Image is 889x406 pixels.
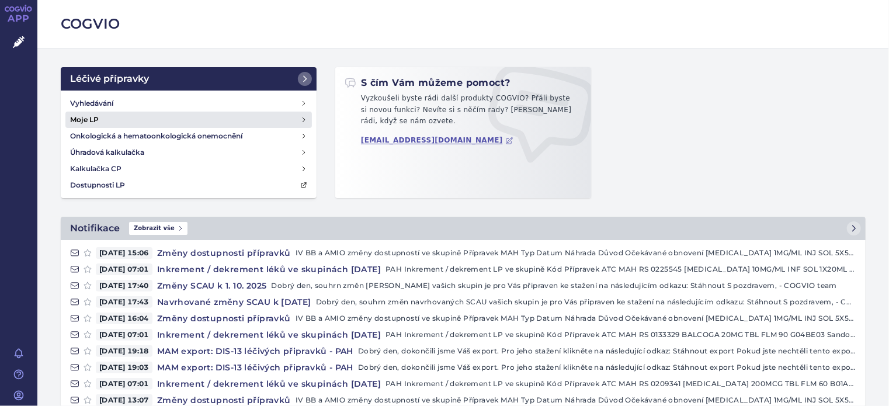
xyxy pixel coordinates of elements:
[70,179,125,191] h4: Dostupnosti LP
[70,98,113,109] h4: Vyhledávání
[65,161,312,177] a: Kalkulačka CP
[296,394,856,406] p: IV BB a AMIO změny dostupností ve skupině Přípravek MAH Typ Datum Náhrada Důvod Očekávané obnoven...
[61,67,317,91] a: Léčivé přípravky
[65,112,312,128] a: Moje LP
[386,378,856,390] p: PAH Inkrement / dekrement LP ve skupině Kód Přípravek ATC MAH RS 0209341 [MEDICAL_DATA] 200MCG TB...
[65,95,312,112] a: Vyhledávání
[152,362,358,373] h4: MAM export: DIS-13 léčivých připravků - PAH
[70,147,144,158] h4: Úhradová kalkulačka
[152,313,296,324] h4: Změny dostupnosti přípravků
[96,378,152,390] span: [DATE] 07:01
[96,296,152,308] span: [DATE] 17:43
[152,329,386,341] h4: Inkrement / dekrement léků ve skupinách [DATE]
[296,247,856,259] p: IV BB a AMIO změny dostupností ve skupině Přípravek MAH Typ Datum Náhrada Důvod Očekávané obnoven...
[361,136,513,145] a: [EMAIL_ADDRESS][DOMAIN_NAME]
[70,114,99,126] h4: Moje LP
[70,221,120,235] h2: Notifikace
[96,345,152,357] span: [DATE] 19:18
[358,345,856,357] p: Dobrý den, dokončili jsme Váš export. Pro jeho stažení klikněte na následující odkaz: Stáhnout ex...
[386,263,856,275] p: PAH Inkrement / dekrement LP ve skupině Kód Přípravek ATC MAH RS 0225545 [MEDICAL_DATA] 10MG/ML I...
[271,280,856,292] p: Dobrý den, souhrn změn [PERSON_NAME] vašich skupin je pro Vás připraven ke stažení na následující...
[129,222,187,235] span: Zobrazit vše
[96,247,152,259] span: [DATE] 15:06
[96,329,152,341] span: [DATE] 07:01
[358,362,856,373] p: Dobrý den, dokončili jsme Váš export. Pro jeho stažení klikněte na následující odkaz: Stáhnout ex...
[152,378,386,390] h4: Inkrement / dekrement léků ve skupinách [DATE]
[96,280,152,292] span: [DATE] 17:40
[152,263,386,275] h4: Inkrement / dekrement léků ve skupinách [DATE]
[296,313,856,324] p: IV BB a AMIO změny dostupností ve skupině Přípravek MAH Typ Datum Náhrada Důvod Očekávané obnoven...
[65,128,312,144] a: Onkologická a hematoonkologická onemocnění
[96,263,152,275] span: [DATE] 07:01
[96,394,152,406] span: [DATE] 13:07
[70,163,121,175] h4: Kalkulačka CP
[316,296,856,308] p: Dobrý den, souhrn změn navrhovaných SCAU vašich skupin je pro Vás připraven ke stažení na následu...
[152,394,296,406] h4: Změny dostupnosti přípravků
[345,77,511,89] h2: S čím Vám můžeme pomoct?
[70,130,242,142] h4: Onkologická a hematoonkologická onemocnění
[345,93,582,132] p: Vyzkoušeli byste rádi další produkty COGVIO? Přáli byste si novou funkci? Nevíte si s něčím rady?...
[152,280,272,292] h4: Změny SCAU k 1. 10. 2025
[152,345,358,357] h4: MAM export: DIS-13 léčivých připravků - PAH
[96,362,152,373] span: [DATE] 19:03
[386,329,856,341] p: PAH Inkrement / dekrement LP ve skupině Kód Přípravek ATC MAH RS 0133329 BALCOGA 20MG TBL FLM 90 ...
[61,14,866,34] h2: COGVIO
[152,296,316,308] h4: Navrhované změny SCAU k [DATE]
[96,313,152,324] span: [DATE] 16:04
[70,72,149,86] h2: Léčivé přípravky
[65,144,312,161] a: Úhradová kalkulačka
[65,177,312,193] a: Dostupnosti LP
[61,217,866,240] a: NotifikaceZobrazit vše
[152,247,296,259] h4: Změny dostupnosti přípravků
